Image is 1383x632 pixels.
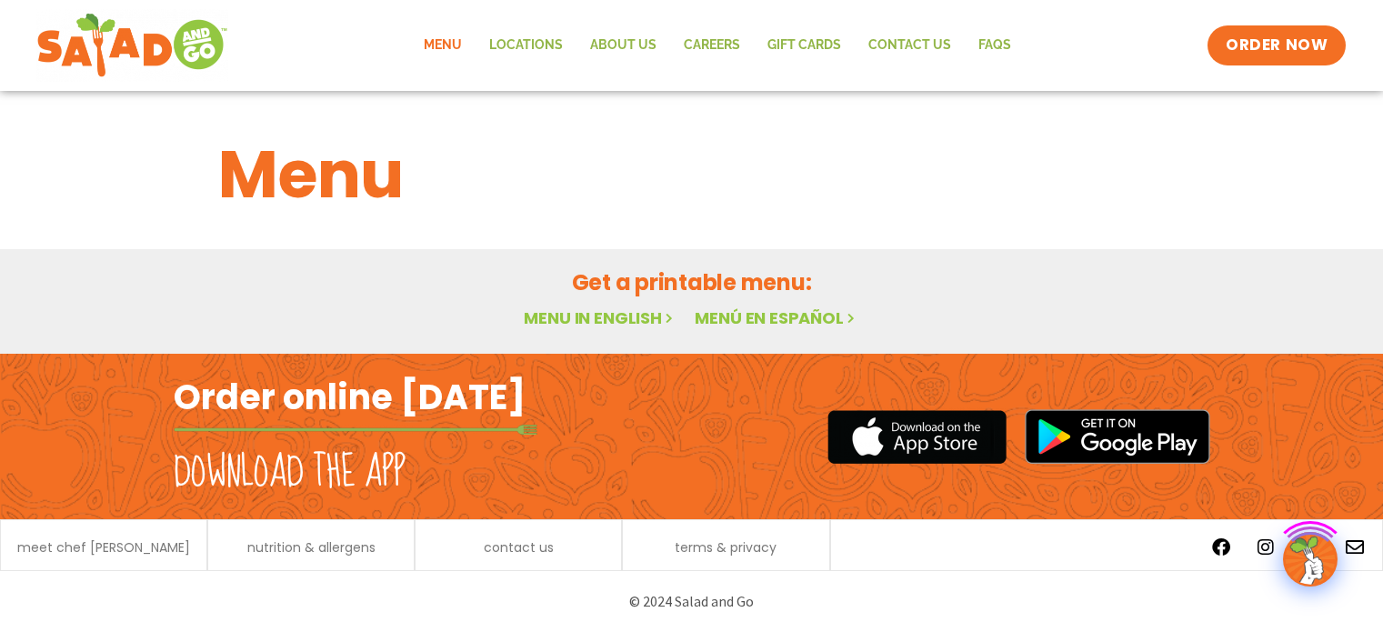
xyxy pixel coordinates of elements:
[218,125,1166,224] h1: Menu
[174,447,406,498] h2: Download the app
[183,589,1201,614] p: © 2024 Salad and Go
[1226,35,1328,56] span: ORDER NOW
[17,541,190,554] a: meet chef [PERSON_NAME]
[855,25,965,66] a: Contact Us
[670,25,754,66] a: Careers
[695,306,858,329] a: Menú en español
[174,425,537,435] img: fork
[247,541,376,554] a: nutrition & allergens
[827,407,1007,466] img: appstore
[524,306,676,329] a: Menu in English
[410,25,1025,66] nav: Menu
[1025,409,1210,464] img: google_play
[754,25,855,66] a: GIFT CARDS
[675,541,777,554] a: terms & privacy
[484,541,554,554] a: contact us
[476,25,576,66] a: Locations
[965,25,1025,66] a: FAQs
[218,266,1166,298] h2: Get a printable menu:
[1208,25,1346,65] a: ORDER NOW
[36,9,228,82] img: new-SAG-logo-768×292
[576,25,670,66] a: About Us
[174,375,526,419] h2: Order online [DATE]
[410,25,476,66] a: Menu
